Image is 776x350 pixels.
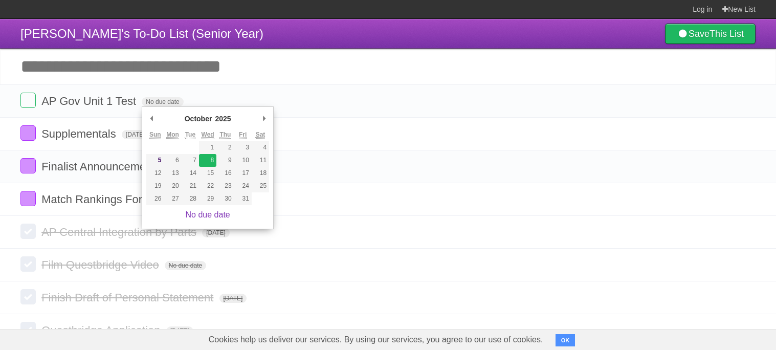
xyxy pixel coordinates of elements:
button: 25 [252,180,269,192]
span: No due date [165,261,206,270]
button: 12 [146,167,164,180]
abbr: Thursday [219,131,231,139]
span: Finalist Announcement [41,160,158,173]
button: 19 [146,180,164,192]
button: 18 [252,167,269,180]
button: 13 [164,167,181,180]
button: 11 [252,154,269,167]
abbr: Monday [166,131,179,139]
button: 5 [146,154,164,167]
span: [DATE] [166,326,194,336]
button: 15 [199,167,216,180]
label: Done [20,93,36,108]
button: 30 [216,192,234,205]
button: 28 [182,192,199,205]
span: [DATE] [202,228,230,237]
button: 20 [164,180,181,192]
a: No due date [186,210,230,219]
label: Done [20,125,36,141]
label: Done [20,289,36,304]
button: 10 [234,154,252,167]
label: Done [20,158,36,173]
abbr: Saturday [256,131,265,139]
span: Questbridge Application [41,324,163,337]
button: 31 [234,192,252,205]
button: 7 [182,154,199,167]
button: 22 [199,180,216,192]
b: This List [710,29,744,39]
button: 17 [234,167,252,180]
span: No due date [142,97,183,106]
abbr: Tuesday [185,131,195,139]
button: 27 [164,192,181,205]
button: 4 [252,141,269,154]
span: Supplementals [41,127,119,140]
label: Done [20,256,36,272]
button: 29 [199,192,216,205]
button: 26 [146,192,164,205]
div: October [183,111,214,126]
button: 3 [234,141,252,154]
span: Match Rankings Form [41,193,154,206]
button: Next Month [259,111,269,126]
span: Film Questbridge Video [41,258,162,271]
button: 1 [199,141,216,154]
label: Done [20,191,36,206]
a: SaveThis List [665,24,756,44]
button: 24 [234,180,252,192]
label: Done [20,224,36,239]
button: Previous Month [146,111,157,126]
span: Cookies help us deliver our services. By using our services, you agree to our use of cookies. [198,330,553,350]
abbr: Wednesday [202,131,214,139]
button: 8 [199,154,216,167]
abbr: Friday [239,131,247,139]
button: 2 [216,141,234,154]
button: 21 [182,180,199,192]
span: AP Gov Unit 1 Test [41,95,139,107]
label: Done [20,322,36,337]
span: [PERSON_NAME]'s To-Do List (Senior Year) [20,27,263,40]
button: OK [556,334,575,346]
span: AP Central Integration by Parts [41,226,199,238]
button: 14 [182,167,199,180]
button: 23 [216,180,234,192]
span: [DATE] [219,294,247,303]
div: 2025 [213,111,232,126]
span: Finish Draft of Personal Statement [41,291,216,304]
abbr: Sunday [149,131,161,139]
button: 9 [216,154,234,167]
button: 6 [164,154,181,167]
button: 16 [216,167,234,180]
span: [DATE] [122,130,149,139]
